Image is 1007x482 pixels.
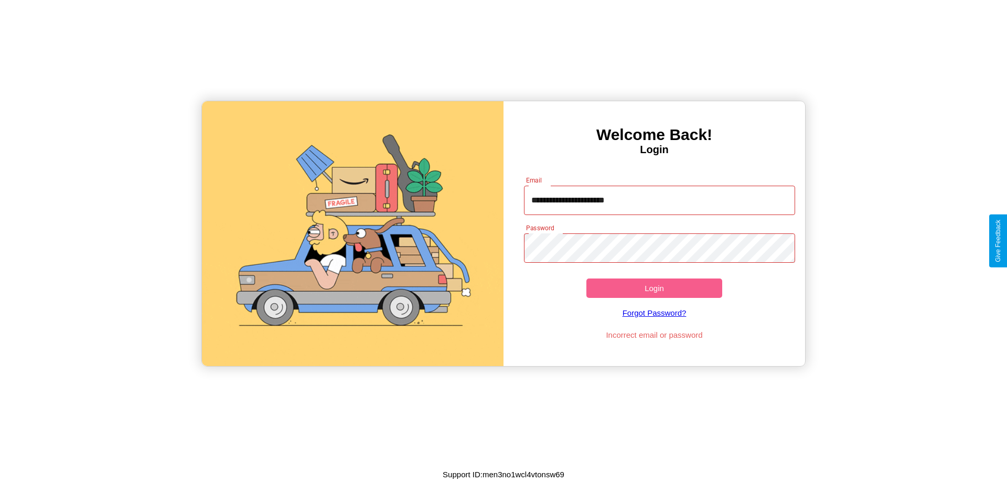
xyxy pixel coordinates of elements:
[519,298,790,328] a: Forgot Password?
[994,220,1002,262] div: Give Feedback
[202,101,504,366] img: gif
[443,467,564,481] p: Support ID: men3no1wcl4vtonsw69
[526,223,554,232] label: Password
[526,176,542,185] label: Email
[504,126,805,144] h3: Welcome Back!
[586,279,722,298] button: Login
[504,144,805,156] h4: Login
[519,328,790,342] p: Incorrect email or password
